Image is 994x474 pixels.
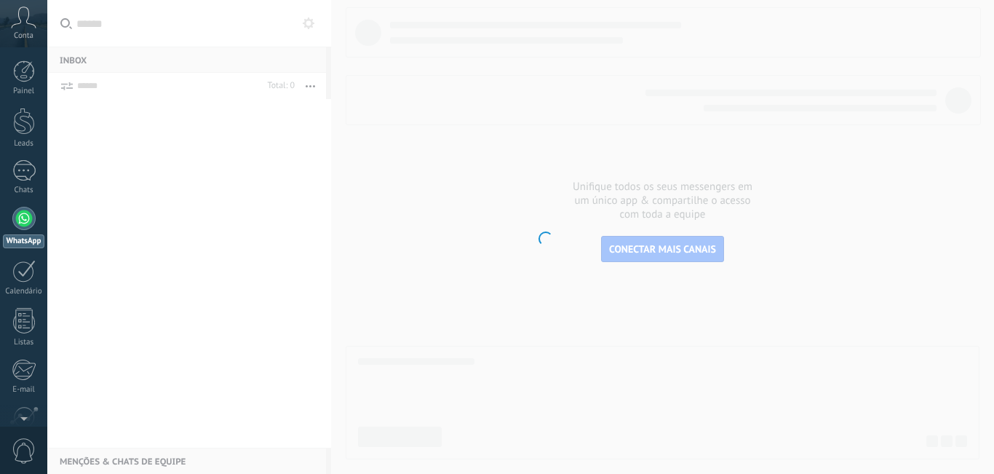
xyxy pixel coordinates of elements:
div: Listas [3,338,45,347]
span: Conta [14,31,33,41]
div: Leads [3,139,45,149]
div: Calendário [3,287,45,296]
div: E-mail [3,385,45,395]
div: WhatsApp [3,234,44,248]
div: Chats [3,186,45,195]
div: Painel [3,87,45,96]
